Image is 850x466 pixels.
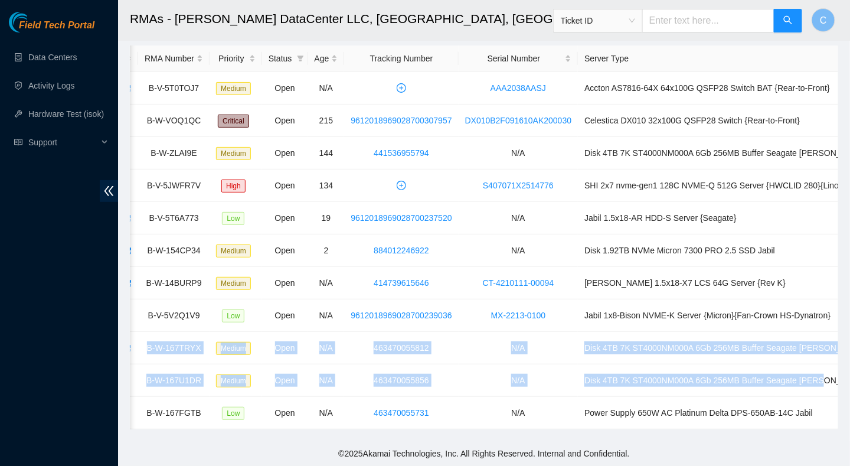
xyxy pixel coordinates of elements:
td: Open [262,332,308,364]
td: B-V-5V2Q1V9 [138,299,210,332]
td: Open [262,299,308,332]
a: 414739615646 [374,278,429,288]
button: search [774,9,802,32]
td: Open [262,105,308,137]
td: N/A [459,332,578,364]
a: 463470055731 [374,408,429,418]
th: Tracking Number [344,45,458,72]
td: N/A [308,267,345,299]
span: search [783,15,793,27]
td: 134 [308,170,345,202]
span: Medium [216,245,251,258]
button: plus-circle [392,176,411,195]
a: 441536955794 [374,148,429,158]
a: S407071X2514776 [483,181,554,190]
span: Low [222,309,244,322]
span: Critical [218,115,249,128]
span: filter [295,50,306,67]
a: 9612018969028700239036 [351,311,452,320]
a: Activity Logs [28,81,75,90]
span: High [221,180,246,193]
td: N/A [459,137,578,170]
a: 463470055812 [374,343,429,353]
td: N/A [459,234,578,267]
td: Open [262,170,308,202]
td: Open [262,137,308,170]
span: Low [222,212,244,225]
span: Status [269,52,292,65]
span: filter [297,55,304,62]
input: Enter text here... [642,9,774,32]
span: Ticket ID [561,12,635,30]
td: Open [262,72,308,105]
td: N/A [459,397,578,429]
td: N/A [459,364,578,397]
span: plus-circle [393,83,410,93]
button: plus-circle [392,79,411,97]
a: Akamai TechnologiesField Tech Portal [9,21,94,37]
td: B-V-5JWFR7V [138,170,210,202]
td: N/A [308,364,345,397]
td: B-W-14BURP9 [138,267,210,299]
td: Open [262,267,308,299]
td: B-V-5T6A773 [138,202,210,234]
td: 144 [308,137,345,170]
td: B-W-ZLAI9E [138,137,210,170]
a: CT-4210111-00094 [483,278,554,288]
td: 19 [308,202,345,234]
span: Medium [216,277,251,290]
span: double-left [100,180,118,202]
td: N/A [308,332,345,364]
span: Medium [216,82,251,95]
a: Hardware Test (isok) [28,109,104,119]
td: 2 [308,234,345,267]
a: MX-2213-0100 [491,311,546,320]
span: Low [222,407,244,420]
td: 215 [308,105,345,137]
td: B-W-167FGTB [138,397,210,429]
td: B-W-VOQ1QC [138,105,210,137]
a: 463470055856 [374,376,429,385]
a: DX010B2F091610AK200030 [465,116,572,125]
td: Open [262,202,308,234]
span: plus-circle [393,181,410,190]
a: 9612018969028700237520 [351,213,452,223]
td: B-W-167U1DR [138,364,210,397]
td: N/A [459,202,578,234]
span: Field Tech Portal [19,20,94,31]
img: Akamai Technologies [9,12,60,32]
span: Medium [216,342,251,355]
span: Medium [216,147,251,160]
span: C [820,13,827,28]
td: Open [262,234,308,267]
td: B-W-154CP34 [138,234,210,267]
span: Support [28,131,98,154]
span: Medium [216,374,251,387]
a: Data Centers [28,53,77,62]
td: Open [262,364,308,397]
td: N/A [308,397,345,429]
td: N/A [308,299,345,332]
a: AAA2038AASJ [491,83,546,93]
a: 9612018969028700307957 [351,116,452,125]
footer: © 2025 Akamai Technologies, Inc. All Rights Reserved. Internal and Confidential. [118,441,850,466]
a: 884012246922 [374,246,429,255]
span: read [14,138,22,146]
td: Open [262,397,308,429]
td: B-V-5T0TOJ7 [138,72,210,105]
td: N/A [308,72,345,105]
td: B-W-167TRYX [138,332,210,364]
button: C [812,8,835,32]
